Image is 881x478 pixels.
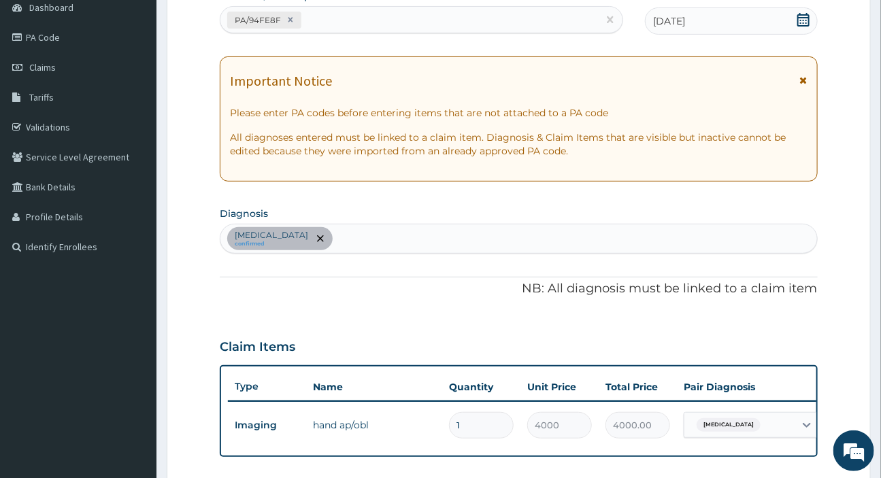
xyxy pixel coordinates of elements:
[220,207,268,220] label: Diagnosis
[654,14,686,28] span: [DATE]
[599,373,677,400] th: Total Price
[306,411,442,439] td: hand ap/obl
[29,61,56,73] span: Claims
[220,340,295,355] h3: Claim Items
[29,1,73,14] span: Dashboard
[442,373,520,400] th: Quantity
[71,76,229,94] div: Chat with us now
[223,7,256,39] div: Minimize live chat window
[220,280,817,298] p: NB: All diagnosis must be linked to a claim item
[7,327,259,375] textarea: Type your message and hit 'Enter'
[314,233,327,245] span: remove selection option
[231,12,283,28] div: PA/94FE8F
[235,241,308,247] small: confirmed
[29,91,54,103] span: Tariffs
[230,73,332,88] h1: Important Notice
[230,106,807,120] p: Please enter PA codes before entering items that are not attached to a PA code
[235,230,308,241] p: [MEDICAL_DATA]
[306,373,442,400] th: Name
[230,131,807,158] p: All diagnoses entered must be linked to a claim item. Diagnosis & Claim Items that are visible bu...
[520,373,599,400] th: Unit Price
[677,373,827,400] th: Pair Diagnosis
[697,418,761,432] span: [MEDICAL_DATA]
[228,413,306,438] td: Imaging
[79,149,188,286] span: We're online!
[228,374,306,399] th: Type
[25,68,55,102] img: d_794563401_company_1708531726252_794563401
